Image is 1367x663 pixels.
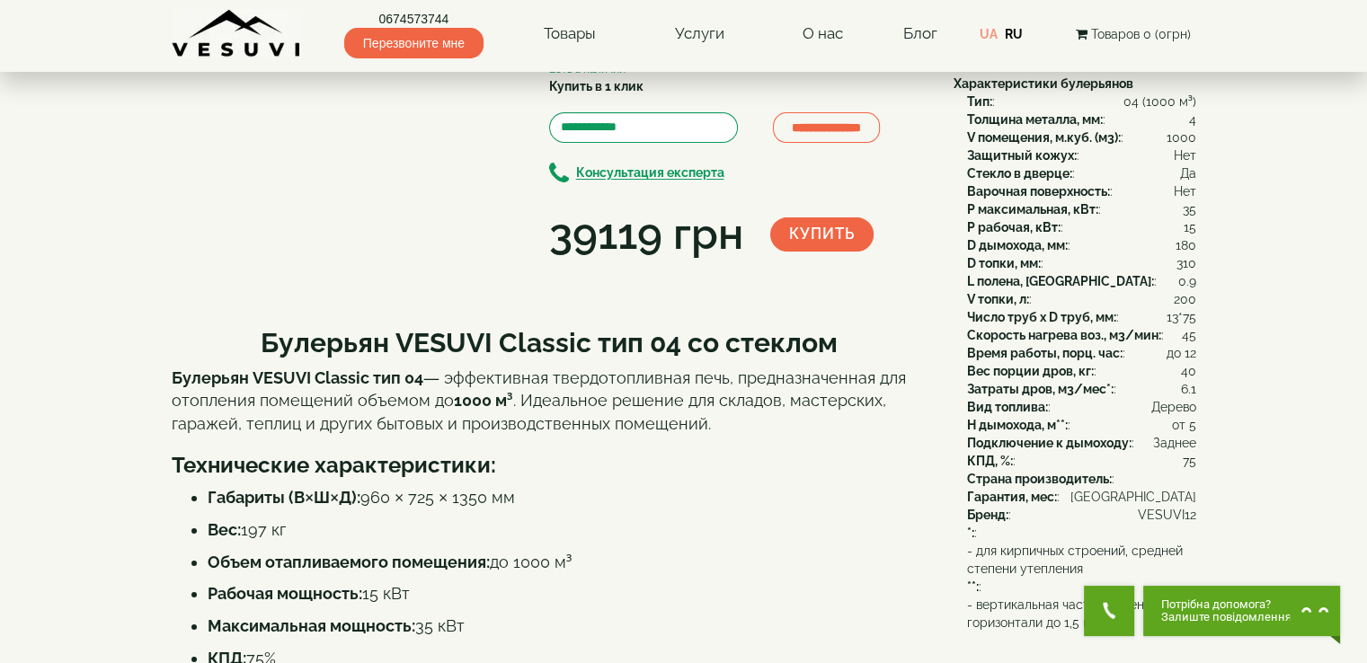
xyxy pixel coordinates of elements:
span: от 5 [1172,416,1196,434]
b: Бренд: [967,508,1008,522]
div: : [967,236,1196,254]
img: content [172,9,302,58]
b: Вид топлива: [967,400,1048,414]
p: — эффективная твердотопливная печь, предназначенная для отопления помещений объемом до . Идеально... [172,367,927,436]
span: 35 [1183,200,1196,218]
li: 35 кВт [208,614,927,638]
b: Варочная поверхность: [967,184,1110,199]
b: V топки, л: [967,292,1029,306]
span: VESUVI [1138,506,1185,524]
b: H дымохода, м**: [967,418,1068,432]
div: : [967,272,1196,290]
div: : [967,542,1196,596]
span: 04 (1000 м³) [1123,93,1196,110]
div: : [967,254,1196,272]
div: : [967,164,1196,182]
strong: Рабочая мощность: [208,584,362,603]
button: Chat button [1143,586,1340,636]
b: D топки, мм: [967,256,1041,270]
b: Затраты дров, м3/мес*: [967,382,1114,396]
button: Get Call button [1084,586,1134,636]
div: : [967,182,1196,200]
li: до 1000 м³ [208,551,927,574]
div: : [967,200,1196,218]
b: Консультация експерта [576,166,724,181]
div: : [967,128,1196,146]
a: RU [1005,27,1023,41]
a: Блог [903,24,937,42]
span: 12 [1185,506,1196,524]
b: Время работы, порц. час: [967,346,1123,360]
label: Купить в 1 клик [549,77,644,95]
b: Стекло в дверце: [967,166,1072,181]
li: 197 кг [208,518,927,542]
a: Товары [526,13,614,55]
div: : [967,524,1196,542]
a: UA [980,27,998,41]
strong: Максимальная мощность: [208,616,415,635]
div: : [967,308,1196,326]
strong: Вес: [208,520,241,539]
b: Скорость нагрева воз., м3/мин: [967,328,1161,342]
span: 75 [1183,452,1196,470]
span: 13*75 [1167,308,1196,326]
b: V помещения, м.куб. (м3): [967,130,1121,145]
span: 6.1 [1181,380,1196,398]
span: до 12 [1167,344,1196,362]
div: : [967,434,1196,452]
div: : [967,326,1196,344]
b: Тип: [967,94,992,109]
strong: Габариты (В×Ш×Д): [208,488,360,507]
small: Есть в наличии [549,63,626,75]
span: Перезвоните мне [344,28,484,58]
b: Страна производитель: [967,472,1112,486]
span: [GEOGRAPHIC_DATA] [1070,488,1196,506]
b: Толщина металла, мм: [967,112,1103,127]
span: Залиште повідомлення [1161,611,1292,623]
div: : [967,146,1196,164]
span: - для кирпичных строений, средней степени утепления [967,542,1196,578]
b: Вес порции дров, кг: [967,364,1094,378]
b: Булерьян VESUVI Classic тип 04 со стеклом [261,327,838,358]
b: Характеристики булерьянов [954,76,1133,91]
div: : [967,470,1196,488]
b: КПД, %: [967,454,1013,468]
li: 15 кВт [208,582,927,606]
span: Нет [1174,182,1196,200]
span: Товаров 0 (0грн) [1090,27,1190,41]
b: Гарантия, мес: [967,490,1057,504]
span: 1000 [1167,128,1196,146]
b: Подключение к дымоходу: [967,436,1132,450]
span: 15 [1184,218,1196,236]
span: 45 [1182,326,1196,344]
span: 4 [1189,110,1196,128]
strong: Объем отапливаемого помещения: [208,552,490,571]
span: - вертикальная часть (не менее), при горизонтали до 1,5 м [967,596,1196,632]
b: Технические характеристики: [172,452,496,478]
a: 0674573744 [344,10,484,28]
strong: 1000 м³ [454,391,513,410]
span: 200 [1174,290,1196,308]
div: : [967,218,1196,236]
span: Потрібна допомога? [1161,598,1292,611]
b: Защитный кожух: [967,148,1077,163]
div: : [967,110,1196,128]
span: 0.9 [1178,272,1196,290]
div: : [967,416,1196,434]
div: : [967,93,1196,110]
div: 39119 грн [549,204,743,265]
a: О нас [785,13,861,55]
div: : [967,344,1196,362]
span: Нет [1174,146,1196,164]
div: : [967,290,1196,308]
b: P рабочая, кВт: [967,220,1061,234]
div: : [967,506,1196,524]
div: : [967,452,1196,470]
b: L полена, [GEOGRAPHIC_DATA]: [967,274,1154,288]
button: Купить [770,217,874,252]
li: 960 × 725 × 1350 мм [208,486,927,509]
div: : [967,362,1196,380]
strong: Булерьян VESUVI Classic тип 04 [172,368,423,387]
a: Услуги [656,13,741,55]
b: D дымохода, мм: [967,238,1068,252]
